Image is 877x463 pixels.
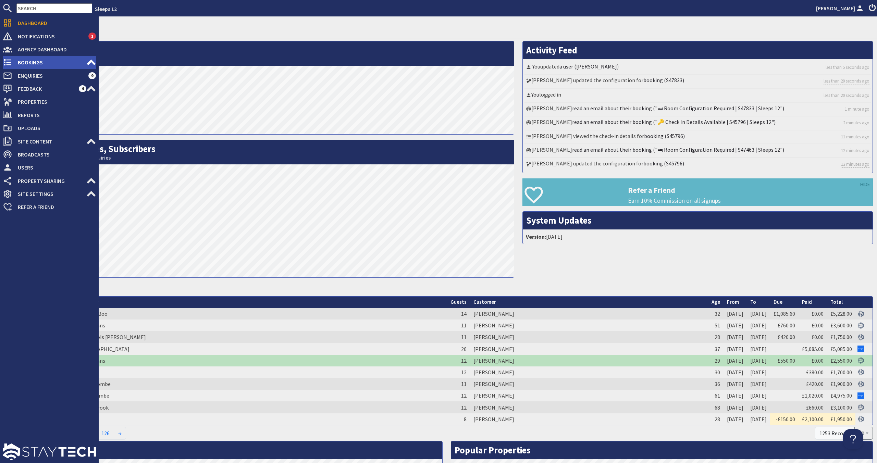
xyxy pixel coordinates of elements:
td: [DATE] [747,308,770,320]
small: This Month: 5 Bookings, 16 Enquiries [24,154,510,161]
a: Age [712,299,720,305]
a: £5,228.00 [830,310,852,317]
a: £1,900.00 [830,380,852,387]
img: Referer: Sleeps 12 [857,416,864,422]
strong: Version: [526,233,546,240]
td: 28 [708,331,724,343]
td: [DATE] [747,401,770,413]
a: Activity Feed [526,45,577,56]
img: Referer: Sleeps 12 [857,311,864,317]
small: This Month: 16824 Visits [24,56,510,62]
td: [PERSON_NAME] [470,320,708,331]
a: Feedback 4 [3,83,96,94]
span: Broadcasts [12,149,96,160]
a: Customer [473,299,496,305]
a: read an email about their booking ("🛏 Room Configuration Required | S47833 | Sleeps 12") [572,105,784,112]
a: [PERSON_NAME] [816,4,865,12]
a: Uploads [3,123,96,134]
img: Referer: Sleeps 12 [857,369,864,375]
td: [PERSON_NAME] [470,390,708,401]
span: 12 [461,392,467,399]
a: £3,600.00 [830,322,852,329]
td: 37 [708,343,724,355]
span: Feedback [12,83,79,94]
li: [PERSON_NAME] [524,103,871,116]
a: Notifications 1 [3,31,96,42]
td: [DATE] [724,366,747,378]
span: 9 [88,72,96,79]
a: To [750,299,756,305]
td: [PERSON_NAME] [470,343,708,355]
a: Reports [3,110,96,121]
td: 32 [708,308,724,320]
li: [PERSON_NAME] updated the configuration for [524,75,871,89]
td: [PERSON_NAME] [470,401,708,413]
img: Referer: Google [857,346,864,352]
span: 26 [461,346,467,352]
a: Dashboard [3,17,96,28]
span: Property Sharing [12,175,86,186]
a: Broadcasts [3,149,96,160]
a: HIDE [860,181,870,188]
span: Bookings [12,57,86,68]
td: 51 [708,320,724,331]
td: 29 [708,355,724,366]
a: 2 minutes ago [843,120,869,126]
h3: Refer a Friend [628,186,873,195]
a: booking (S45796) [644,133,685,139]
a: Paid [802,299,812,305]
th: Due [770,297,799,308]
img: Referer: Sleeps 12 [857,357,864,364]
span: 12 [461,404,467,411]
span: Uploads [12,123,96,134]
td: [PERSON_NAME] [470,378,708,390]
a: a user ([PERSON_NAME]) [559,63,619,70]
a: £1,950.00 [830,416,852,423]
a: [GEOGRAPHIC_DATA] [78,346,129,352]
p: Earn 10% Commission on all signups [628,196,873,205]
img: Referer: Sleeps 12 [857,381,864,387]
td: [DATE] [724,355,747,366]
a: booking (S45796) [643,160,684,167]
a: Whimbrels [PERSON_NAME] [78,334,146,340]
a: 1 minute ago [845,106,869,112]
td: 68 [708,401,724,413]
a: £2,100.00 [802,416,824,423]
a: £1,750.00 [830,334,852,340]
a: Site Settings [3,188,96,199]
a: 12 minutes ago [841,161,869,168]
td: [DATE] [747,390,770,401]
span: 4 [79,85,86,92]
a: Users [3,162,96,173]
span: Users [12,162,96,173]
a: Refer a Friend Earn 10% Commission on all signups [522,178,873,206]
h2: Popular Dates [21,441,442,459]
span: Refer a Friend [12,201,96,212]
a: Property Sharing [3,175,96,186]
td: [PERSON_NAME] [470,331,708,343]
td: [PERSON_NAME] [470,413,708,425]
td: [DATE] [747,320,770,331]
a: £420.00 [806,380,824,387]
h2: Visits per Day [21,41,514,66]
a: Agency Dashboard [3,44,96,55]
a: £420.00 [778,334,795,340]
button: 10 [854,427,873,440]
a: 11 minutes ago [841,134,869,140]
span: Enquiries [12,70,88,81]
span: 11 [461,334,467,340]
img: Referer: Sleeps 12 [857,322,864,329]
td: 30 [708,366,724,378]
a: Bookings [3,57,96,68]
a: 126 [97,427,114,440]
h2: Bookings, Enquiries, Subscribers [21,140,514,164]
a: £5,085.00 [830,346,852,352]
img: Referer: Sleeps 12 [857,334,864,340]
span: Properties [12,96,96,107]
td: [PERSON_NAME] [470,355,708,366]
td: [DATE] [747,355,770,366]
a: £0.00 [812,334,824,340]
a: Properties [3,96,96,107]
td: [PERSON_NAME] [470,366,708,378]
a: -£150.00 [776,416,795,423]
